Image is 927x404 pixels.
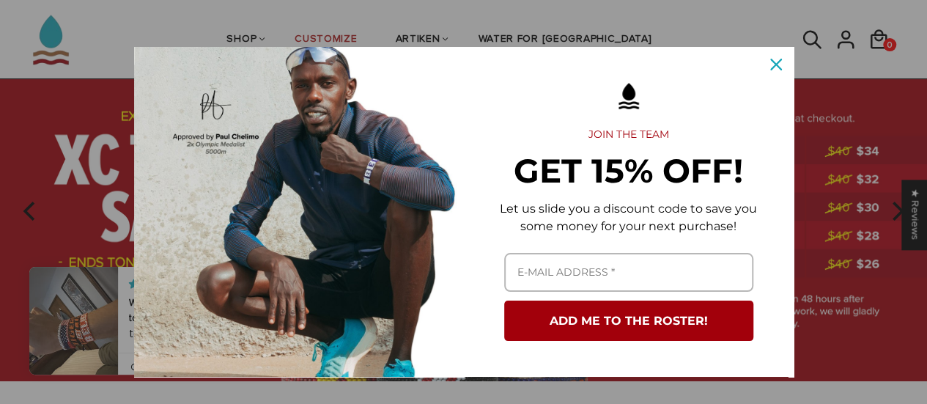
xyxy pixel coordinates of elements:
[758,47,794,82] button: Close
[770,59,782,70] svg: close icon
[514,150,743,191] strong: GET 15% OFF!
[487,128,770,142] h2: JOIN THE TEAM
[504,253,753,292] input: Email field
[487,200,770,235] p: Let us slide you a discount code to save you some money for your next purchase!
[504,301,753,341] button: ADD ME TO THE ROSTER!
